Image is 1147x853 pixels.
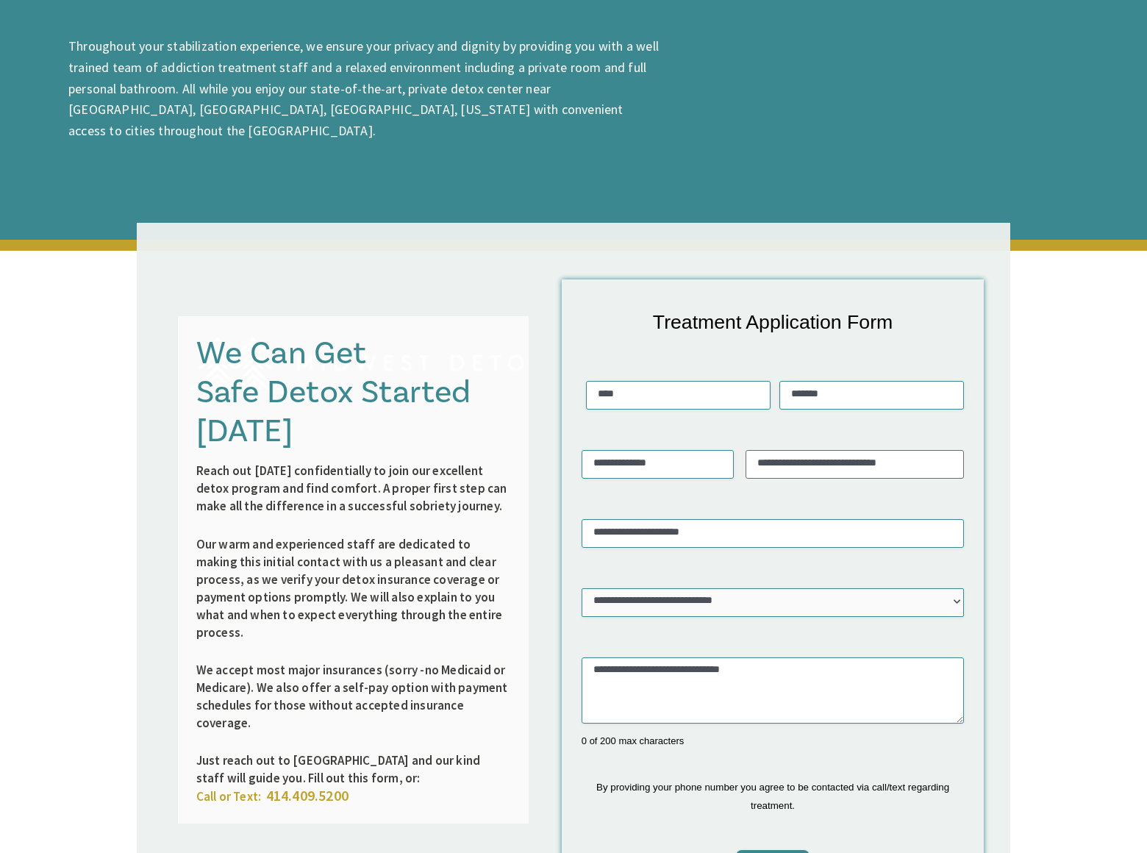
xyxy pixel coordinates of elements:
p: Just reach out to [GEOGRAPHIC_DATA] and our kind staff will guide you. Fill out this form, or: [196,752,510,805]
span: Call or Text: [196,788,262,804]
span: Treatment Application Form [653,311,893,333]
p: Reach out [DATE] confidentially to join our excellent detox program and find comfort. A proper fi... [196,462,510,515]
span: Throughout your stabilization experience, we ensure your privacy and dignity by providing you wit... [68,38,659,139]
div: 0 of 200 max characters [582,735,965,749]
p: We accept most major insurances (sorry -no Medicaid or Medicare). We also offer a self-pay option... [196,661,510,732]
p: Our warm and experienced staff are dedicated to making this initial contact with us a pleasant an... [196,535,510,641]
h3: We Can Get Safe Detox Started [DATE] [196,335,510,451]
span: 414.409.5200 [266,786,349,804]
span: By providing your phone number you agree to be contacted via call/text regarding treatment. [596,782,949,811]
